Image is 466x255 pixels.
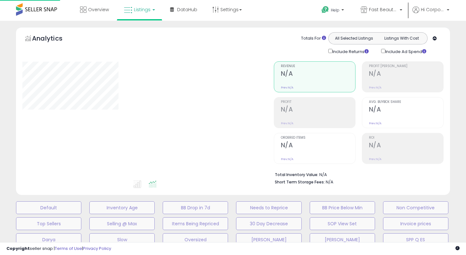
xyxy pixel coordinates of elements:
[6,246,111,252] div: seller snap | |
[323,48,376,55] div: Include Returns
[369,6,398,13] span: Fast Beauty ([GEOGRAPHIC_DATA])
[321,6,329,14] i: Get Help
[281,70,355,79] h2: N/A
[16,201,81,214] button: Default
[369,136,443,140] span: ROI
[383,233,448,246] button: SPP Q ES
[281,136,355,140] span: Ordered Items
[88,6,109,13] span: Overview
[281,86,293,89] small: Prev: N/A
[236,217,301,230] button: 30 Day Decrease
[89,233,155,246] button: Slow
[369,65,443,68] span: Profit [PERSON_NAME]
[369,142,443,150] h2: N/A
[163,217,228,230] button: Items Being Repriced
[89,217,155,230] button: Selling @ Max
[281,142,355,150] h2: N/A
[413,6,449,21] a: Hi Corporate
[310,233,375,246] button: [PERSON_NAME]
[236,233,301,246] button: [PERSON_NAME]
[16,217,81,230] button: Top Sellers
[369,100,443,104] span: Avg. Buybox Share
[275,172,318,177] b: Total Inventory Value:
[32,34,75,44] h5: Analytics
[134,6,151,13] span: Listings
[383,201,448,214] button: Non Competitive
[177,6,197,13] span: DataHub
[376,48,437,55] div: Include Ad Spend
[275,179,325,185] b: Short Term Storage Fees:
[301,35,326,42] div: Totals For
[281,65,355,68] span: Revenue
[83,245,111,251] a: Privacy Policy
[369,86,381,89] small: Prev: N/A
[383,217,448,230] button: Invoice prices
[369,106,443,114] h2: N/A
[275,170,439,178] li: N/A
[281,121,293,125] small: Prev: N/A
[281,157,293,161] small: Prev: N/A
[281,106,355,114] h2: N/A
[421,6,445,13] span: Hi Corporate
[6,245,30,251] strong: Copyright
[316,1,350,21] a: Help
[369,121,381,125] small: Prev: N/A
[331,7,339,13] span: Help
[330,34,378,42] button: All Selected Listings
[369,70,443,79] h2: N/A
[16,233,81,246] button: Darya
[163,233,228,246] button: Oversized
[163,201,228,214] button: BB Drop in 7d
[326,179,333,185] span: N/A
[310,217,375,230] button: SOP View Set
[378,34,425,42] button: Listings With Cost
[310,201,375,214] button: BB Price Below Min
[281,100,355,104] span: Profit
[369,157,381,161] small: Prev: N/A
[55,245,82,251] a: Terms of Use
[236,201,301,214] button: Needs to Reprice
[89,201,155,214] button: Inventory Age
